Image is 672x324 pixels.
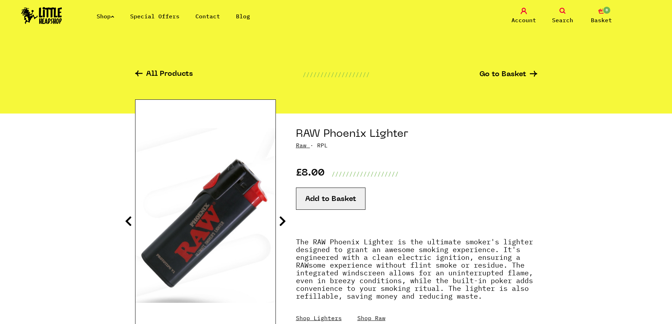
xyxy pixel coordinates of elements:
[130,13,180,20] a: Special Offers
[135,128,276,303] img: RAW Phoenix Lighter image 1
[135,71,193,79] a: All Products
[303,70,370,79] p: ///////////////////
[296,170,325,178] p: £8.00
[296,238,537,307] p: The RAW Phoenix Lighter is the ultimate smoker's lighter designed to grant an awesome smoking exp...
[296,141,537,149] p: · RPL
[357,314,386,322] a: Shop Raw
[296,314,342,322] a: Shop Lighters
[236,13,250,20] a: Blog
[296,188,365,210] button: Add to Basket
[332,170,399,178] p: ///////////////////
[603,6,611,14] span: 0
[511,16,536,24] span: Account
[21,7,62,24] img: Little Head Shop Logo
[552,16,573,24] span: Search
[97,13,114,20] a: Shop
[545,8,580,24] a: Search
[296,128,537,141] h1: RAW Phoenix Lighter
[479,71,537,78] a: Go to Basket
[584,8,619,24] a: 0 Basket
[296,142,307,149] a: Raw
[591,16,612,24] span: Basket
[195,13,220,20] a: Contact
